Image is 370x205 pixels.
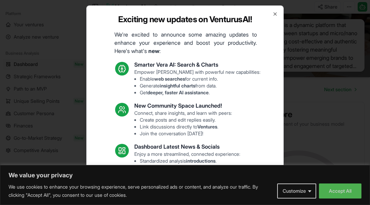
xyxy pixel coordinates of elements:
p: Connect, share insights, and learn with peers: [134,110,232,137]
strong: Ventures [197,124,217,129]
li: Create posts and edit replies easily. [140,117,232,123]
li: Join the conversation [DATE]! [140,130,232,137]
h3: Smarter Vera AI: Search & Charts [134,60,260,69]
li: Enable for current info. [140,76,260,82]
strong: introductions [186,158,215,164]
strong: trending relevant social [148,172,201,177]
strong: web searches [154,76,185,82]
strong: latest industry news [155,165,200,170]
h3: Dashboard Latest News & Socials [134,142,240,151]
strong: new [148,47,159,54]
strong: insightful charts [160,83,195,88]
li: Link discussions directly to . [140,123,232,130]
h3: New Community Space Launched! [134,101,232,110]
li: See topics. [140,171,240,178]
strong: deeper, faster AI assistance [147,90,209,95]
p: We're excited to announce some amazing updates to enhance your experience and boost your producti... [109,30,262,55]
li: Generate from data. [140,82,260,89]
h3: Fixes and UI Polish [134,183,235,192]
p: Empower [PERSON_NAME] with powerful new capabilities: [134,69,260,96]
h2: Exciting new updates on VenturusAI! [118,14,252,25]
li: Get . [140,89,260,96]
li: Standardized analysis . [140,158,240,164]
li: Access articles. [140,164,240,171]
p: Enjoy a more streamlined, connected experience: [134,151,240,178]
